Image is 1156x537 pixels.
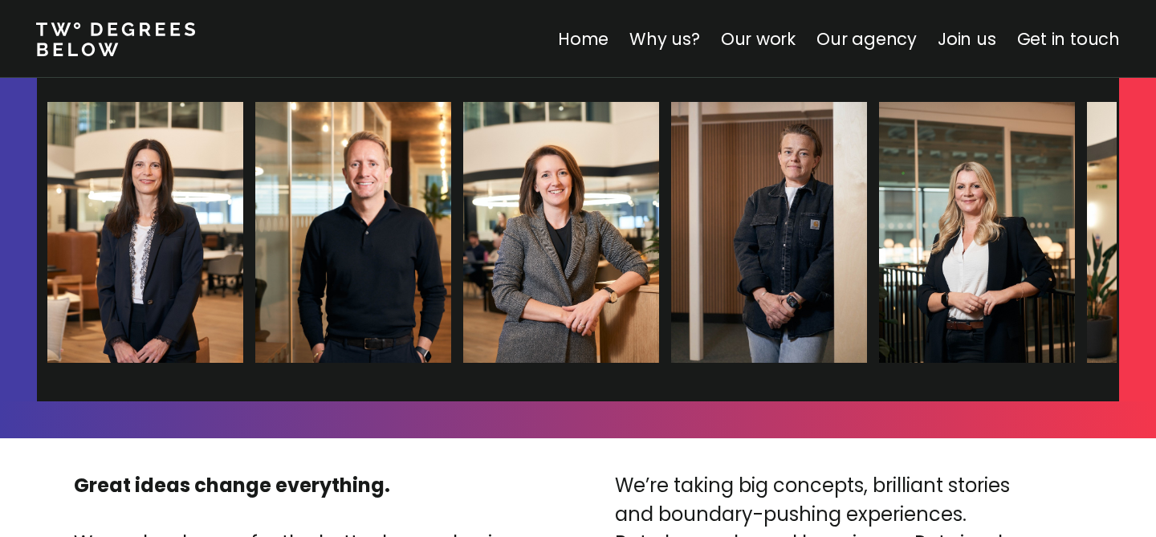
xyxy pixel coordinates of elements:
a: Our work [721,27,796,51]
a: Our agency [816,27,917,51]
a: Get in touch [1017,27,1120,51]
a: Why us? [629,27,700,51]
strong: Great ideas change everything. [74,472,390,498]
a: Join us [938,27,996,51]
a: Home [558,27,609,51]
img: Clare [47,102,243,363]
img: Gemma [463,102,659,363]
img: James [255,102,451,363]
img: Halina [879,102,1075,363]
img: Dani [671,102,867,363]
